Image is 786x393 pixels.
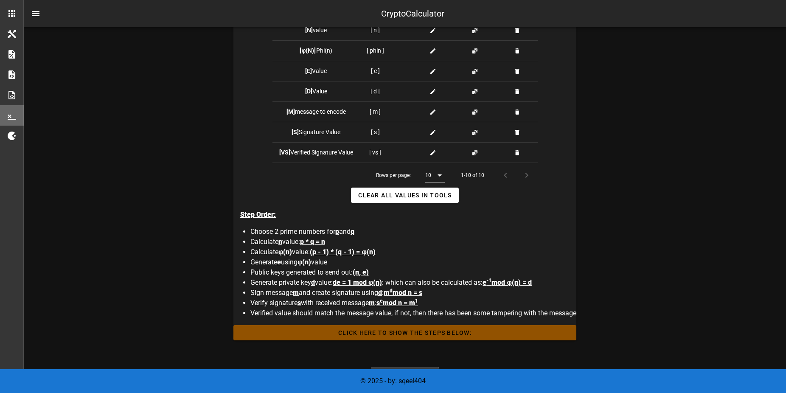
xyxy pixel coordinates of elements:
[305,67,327,74] span: Value
[240,329,570,336] span: Click HERE to Show the Steps Below:
[300,47,316,54] b: [φ(N)]
[278,248,292,256] span: φ(n)
[360,20,391,40] td: [ n ]
[384,289,422,297] span: m mod n = s
[360,142,391,163] td: [ vs ]
[25,3,46,24] button: nav-menu-toggle
[298,299,301,307] span: s
[279,149,353,156] span: Verified Signature Value
[250,267,576,278] li: Public keys generated to send out:
[378,289,382,297] span: d
[369,299,375,307] span: m
[360,40,391,61] td: [ phin ]
[240,210,576,220] p: Step Order:
[311,278,315,286] span: d
[298,258,311,266] span: φ(n)
[335,227,339,236] span: p
[250,298,576,308] li: Verify signature with received message :
[425,168,445,182] div: 10Rows per page:
[277,258,281,266] span: e
[250,278,576,288] li: Generate private key value: : which can also be calculated as:
[286,108,346,115] span: message to encode
[360,377,426,385] span: © 2025 - by: sqeel404
[351,188,458,203] button: Clear all Values in Tools
[305,27,313,34] b: [N]
[415,298,418,304] sup: 1
[486,278,491,284] sup: -1
[250,288,576,298] li: Sign message and create signature using :
[461,171,484,179] div: 1-10 of 10
[425,171,431,179] div: 10
[305,88,327,95] span: Value
[360,101,391,122] td: [ m ]
[250,247,576,257] li: Calculate value:
[358,192,452,199] span: Clear all Values in Tools
[292,129,299,135] b: [S]
[250,237,576,247] li: Calculate value:
[300,238,325,246] span: p * q = n
[380,298,383,304] sup: e
[310,248,375,256] span: (p - 1) * (q - 1) = φ(n)
[376,299,418,307] span: s mod n = m
[278,238,282,246] span: n
[250,308,576,318] li: Verified value should match the message value, if not, then there has been some tampering with th...
[360,61,391,81] td: [ e ]
[250,257,576,267] li: Generate using value
[381,7,444,20] div: CryptoCalculator
[305,27,327,34] span: value
[351,227,354,236] span: q
[250,227,576,237] li: Choose 2 prime numbers for and
[305,67,312,74] b: [E]
[353,268,369,276] span: (n, e)
[333,278,382,286] span: de = 1 mod φ(n)
[360,122,391,142] td: [ s ]
[305,88,312,95] b: [D]
[376,163,445,188] div: Rows per page:
[390,288,393,294] sup: d
[292,129,340,135] span: Signature Value
[286,108,295,115] b: [M]
[233,325,576,340] button: Click HERE to Show the Steps Below:
[300,47,332,54] span: Phi(n)
[279,149,290,156] b: [VS]
[293,289,299,297] span: m
[360,81,391,101] td: [ d ]
[483,278,531,286] span: e mod φ(n) = d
